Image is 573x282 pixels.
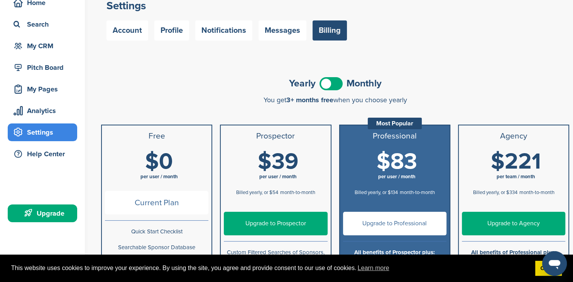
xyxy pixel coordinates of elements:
[535,261,562,276] a: dismiss cookie message
[400,189,435,196] span: month-to-month
[224,212,327,235] a: Upgrade to Prospector
[542,251,567,276] iframe: Button to launch messaging window
[12,17,77,31] div: Search
[105,243,208,252] p: Searchable Sponsor Database
[195,20,252,41] a: Notifications
[259,174,297,180] span: per user / month
[462,132,565,141] h3: Agency
[8,59,77,76] a: Pitch Board
[101,96,569,104] div: You get when you choose yearly
[289,79,316,88] span: Yearly
[491,148,541,175] span: $221
[347,79,382,88] span: Monthly
[343,132,446,141] h3: Professional
[354,249,435,256] b: All benefits of Prospector plus:
[145,148,173,175] span: $0
[343,212,446,235] a: Upgrade to Professional
[154,20,189,41] a: Profile
[8,80,77,98] a: My Pages
[105,132,208,141] h3: Free
[8,15,77,33] a: Search
[12,147,77,161] div: Help Center
[286,96,333,104] span: 3+ months free
[12,39,77,53] div: My CRM
[8,145,77,163] a: Help Center
[11,262,529,274] span: This website uses cookies to improve your experience. By using the site, you agree and provide co...
[12,206,77,220] div: Upgrade
[106,20,148,41] a: Account
[462,212,565,235] a: Upgrade to Agency
[8,204,77,222] a: Upgrade
[12,61,77,74] div: Pitch Board
[105,227,208,236] p: Quick Start Checklist
[140,174,178,180] span: per user / month
[12,82,77,96] div: My Pages
[378,174,416,180] span: per user / month
[368,118,422,129] div: Most Popular
[224,248,327,267] p: Custom Filtered Searches of Sponsors, Deals, Properties, and Agencies
[473,189,517,196] span: Billed yearly, or $334
[377,148,417,175] span: $83
[471,249,556,256] b: All benefits of Professional plus:
[8,102,77,120] a: Analytics
[355,189,398,196] span: Billed yearly, or $134
[497,174,535,180] span: per team / month
[259,20,306,41] a: Messages
[236,189,278,196] span: Billed yearly, or $54
[258,148,298,175] span: $39
[12,125,77,139] div: Settings
[280,189,315,196] span: month-to-month
[8,123,77,141] a: Settings
[519,189,554,196] span: month-to-month
[105,191,208,214] span: Current Plan
[224,132,327,141] h3: Prospector
[12,104,77,118] div: Analytics
[8,37,77,55] a: My CRM
[357,262,390,274] a: learn more about cookies
[313,20,347,41] a: Billing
